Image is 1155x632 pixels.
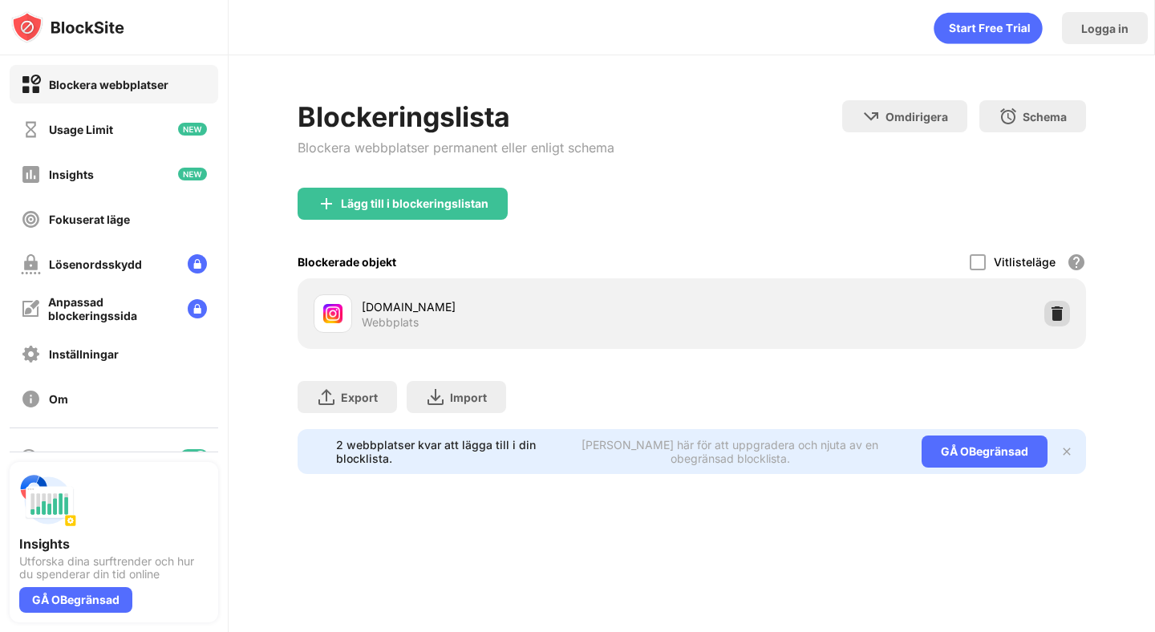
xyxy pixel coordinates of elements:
div: Fokuserat läge [49,213,130,226]
div: Blockerade objekt [298,255,396,269]
div: GÅ OBegränsad [19,587,132,613]
img: about-off.svg [21,389,41,409]
img: blocking-icon.svg [19,448,38,467]
img: lock-menu.svg [188,254,207,273]
div: Webbplats [362,315,419,330]
div: Schema [1023,110,1067,124]
img: insights-off.svg [21,164,41,184]
div: Usage Limit [49,123,113,136]
div: Omdirigera [885,110,948,124]
div: [PERSON_NAME] här för att uppgradera och njuta av en obegränsad blocklista. [558,438,902,465]
div: Insights [49,168,94,181]
img: password-protection-off.svg [21,254,41,274]
img: new-icon.svg [178,123,207,136]
img: x-button.svg [1060,445,1073,458]
div: Insights [19,536,209,552]
div: Blockeringslista [298,100,614,133]
div: Utforska dina surftrender och hur du spenderar din tid online [19,555,209,581]
div: Blockering [48,451,103,464]
img: favicons [323,304,342,323]
div: Anpassad blockeringssida [48,295,175,322]
div: animation [934,12,1043,44]
div: GÅ OBegränsad [922,436,1048,468]
img: time-usage-off.svg [21,120,41,140]
div: Import [450,391,487,404]
img: block-on.svg [21,75,41,95]
div: Inställningar [49,347,119,361]
div: Lägg till i blockeringslistan [341,197,488,210]
div: Export [341,391,378,404]
div: Om [49,392,68,406]
div: Vitlisteläge [994,255,1056,269]
img: push-insights.svg [19,472,77,529]
div: Blockera webbplatser [49,78,168,91]
img: lock-menu.svg [188,299,207,318]
div: Logga in [1081,22,1129,35]
img: new-icon.svg [178,168,207,180]
img: focus-off.svg [21,209,41,229]
img: settings-off.svg [21,344,41,364]
div: Lösenordsskydd [49,257,142,271]
img: logo-blocksite.svg [11,11,124,43]
div: [DOMAIN_NAME] [362,298,691,315]
div: Blockera webbplatser permanent eller enligt schema [298,140,614,156]
div: 2 webbplatser kvar att lägga till i din blocklista. [336,438,549,465]
img: customize-block-page-off.svg [21,299,40,318]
